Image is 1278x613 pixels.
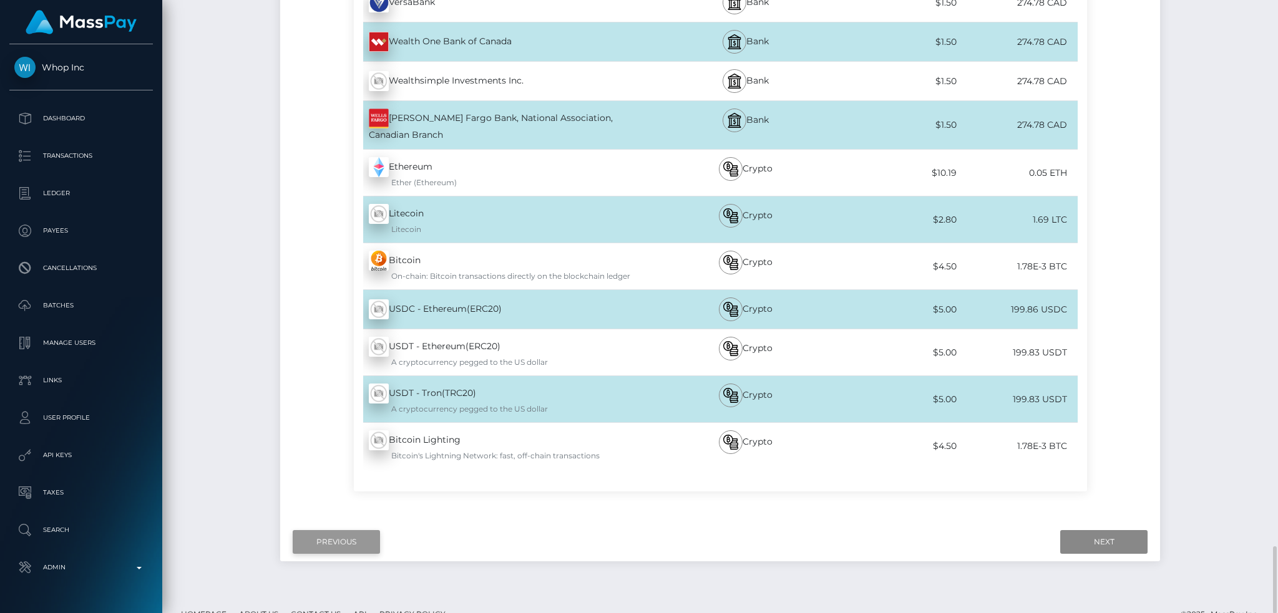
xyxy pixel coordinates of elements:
div: 0.05 ETH [957,159,1077,187]
div: $5.00 [836,296,957,324]
div: 274.78 CAD [957,67,1077,95]
span: Whop Inc [9,62,153,73]
img: wMhJQYtZFAryAAAAABJRU5ErkJggg== [369,430,389,450]
div: $10.19 [836,159,957,187]
div: Wealthsimple Investments Inc. [354,64,655,99]
p: Batches [14,296,148,315]
img: bitcoin.svg [723,435,738,450]
div: USDC - Ethereum(ERC20) [354,292,655,327]
div: Crypto [655,243,836,289]
div: 199.83 USDT [957,385,1077,413]
div: $1.50 [836,111,957,139]
p: Dashboard [14,109,148,128]
div: USDT - Ethereum(ERC20) [354,329,655,375]
a: Transactions [9,140,153,171]
img: Whop Inc [14,57,36,78]
img: bank.svg [727,113,742,128]
a: Payees [9,215,153,246]
div: 1.69 LTC [957,206,1077,234]
div: USDT - Tron(TRC20) [354,376,655,422]
div: Ethereum [354,150,655,196]
img: wMhJQYtZFAryAAAAABJRU5ErkJggg== [369,384,389,403]
img: wMhJQYtZFAryAAAAABJRU5ErkJggg== [369,299,389,319]
a: User Profile [9,402,153,433]
div: Crypto [655,150,836,196]
p: Transactions [14,147,148,165]
a: Cancellations [9,253,153,284]
img: bitcoin.svg [723,255,738,270]
div: $1.50 [836,67,957,95]
a: Taxes [9,477,153,508]
div: 199.86 USDC [957,296,1077,324]
div: $1.50 [836,28,957,56]
div: 199.83 USDT [957,339,1077,367]
img: bitcoin.svg [723,208,738,223]
a: Admin [9,552,153,583]
div: $2.80 [836,206,957,234]
img: z+HV+S+XklAdAAAAABJRU5ErkJggg== [369,157,389,177]
div: Wealth One Bank of Canada [354,24,655,59]
a: Ledger [9,178,153,209]
p: Cancellations [14,259,148,278]
div: [PERSON_NAME] Fargo Bank, National Association, Canadian Branch [354,101,655,149]
a: Batches [9,290,153,321]
p: Payees [14,221,148,240]
p: Links [14,371,148,390]
p: Taxes [14,483,148,502]
a: Search [9,514,153,546]
a: API Keys [9,440,153,471]
div: On-chain: Bitcoin transactions directly on the blockchain ledger [369,271,655,282]
img: bitcoin.svg [723,388,738,403]
div: Crypto [655,196,836,243]
a: Dashboard [9,103,153,134]
img: wMhJQYtZFAryAAAAABJRU5ErkJggg== [369,337,389,357]
img: bank.svg [727,34,742,49]
p: Ledger [14,184,148,203]
img: bitcoin.svg [723,302,738,317]
div: $5.00 [836,339,957,367]
div: Litecoin [369,224,655,235]
img: JASj+svAC5gAAAABJRU5ErkJggg== [369,109,389,128]
p: Search [14,521,148,539]
div: Crypto [655,329,836,375]
div: $4.50 [836,432,957,460]
img: MassPay Logo [26,10,137,34]
div: Bitcoin Lighting [354,423,655,469]
div: Bank [655,22,836,61]
a: Manage Users [9,327,153,359]
img: z9201bq0Z0AAAAAASUVORK5CYII= [369,32,389,52]
p: User Profile [14,408,148,427]
div: 1.78E-3 BTC [957,253,1077,281]
input: Next [1060,530,1148,554]
div: Litecoin [354,196,655,243]
div: A cryptocurrency pegged to the US dollar [369,357,655,368]
div: Crypto [655,376,836,422]
img: bitcoin.svg [723,341,738,356]
img: wMhJQYtZFAryAAAAABJRU5ErkJggg== [369,71,389,91]
div: Bitcoin's Lightning Network: fast, off-chain transactions [369,450,655,461]
p: API Keys [14,446,148,465]
div: $5.00 [836,385,957,413]
div: A cryptocurrency pegged to the US dollar [369,403,655,415]
div: 274.78 CAD [957,111,1077,139]
img: bitcoin.svg [723,162,738,176]
p: Admin [14,558,148,577]
div: Crypto [655,423,836,469]
div: Bank [655,101,836,149]
p: Manage Users [14,334,148,352]
div: Bitcoin [354,243,655,289]
img: zxlM9hkiQ1iKKYMjuOruv9zc3NfAFPM+lQmnX+Hwj+0b3s+QqDAAAAAElFTkSuQmCC [369,251,389,271]
div: Ether (Ethereum) [369,177,655,188]
img: bank.svg [727,74,742,89]
div: 274.78 CAD [957,28,1077,56]
input: Previous [293,530,380,554]
div: 1.78E-3 BTC [957,432,1077,460]
img: wMhJQYtZFAryAAAAABJRU5ErkJggg== [369,204,389,224]
a: Links [9,365,153,396]
div: Crypto [655,290,836,329]
div: $4.50 [836,253,957,281]
div: Bank [655,62,836,100]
